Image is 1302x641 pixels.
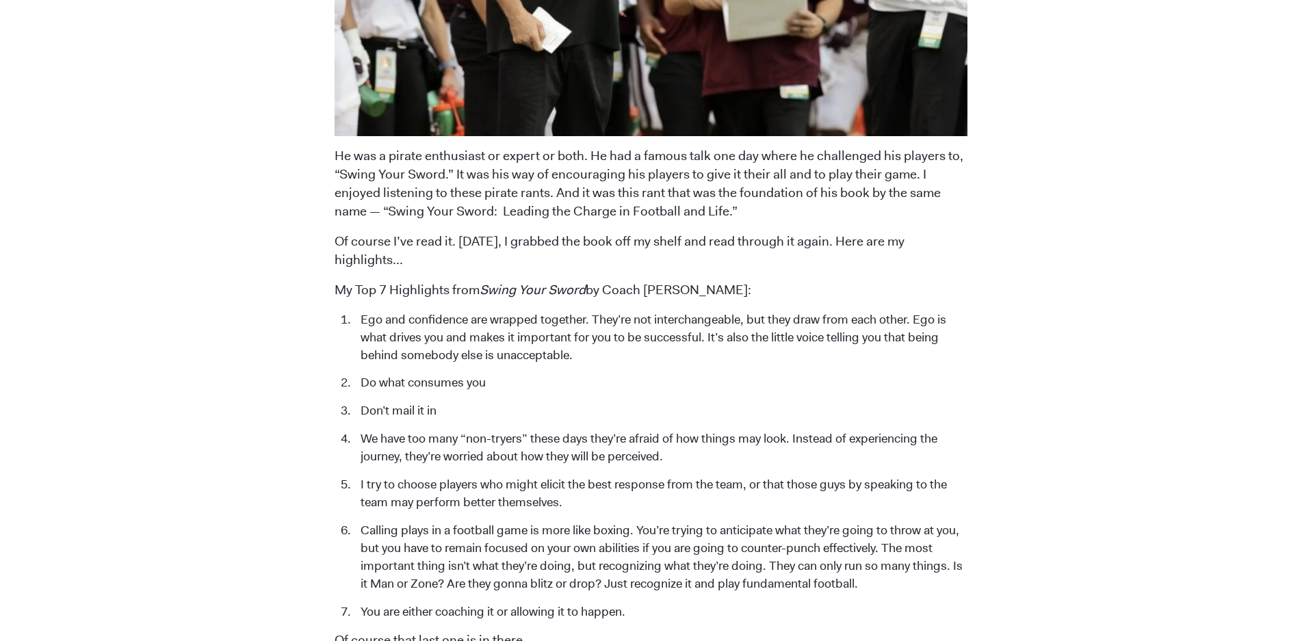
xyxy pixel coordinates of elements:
[354,311,967,365] li: Ego and confidence are wrapped together. They’re not interchangeable, but they draw from each oth...
[354,476,967,512] li: I try to choose players who might elicit the best response from the team, or that those guys by s...
[335,233,967,270] p: Of course I’ve read it. [DATE], I grabbed the book off my shelf and read through it again. Here a...
[354,603,967,621] li: You are either coaching it or allowing it to happen.
[335,281,967,300] p: My Top 7 Highlights from by Coach [PERSON_NAME]:
[354,402,967,420] li: Don’t mail it in
[480,281,586,298] em: Swing Your Sword
[335,147,967,221] p: He was a pirate enthusiast or expert or both. He had a famous talk one day where he challenged hi...
[354,522,967,593] li: Calling plays in a football game is more like boxing. You’re trying to anticipate what they’re go...
[354,430,967,466] li: We have too many “non-tryers” these days they’re afraid of how things may look. Instead of experi...
[354,374,967,392] li: Do what consumes you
